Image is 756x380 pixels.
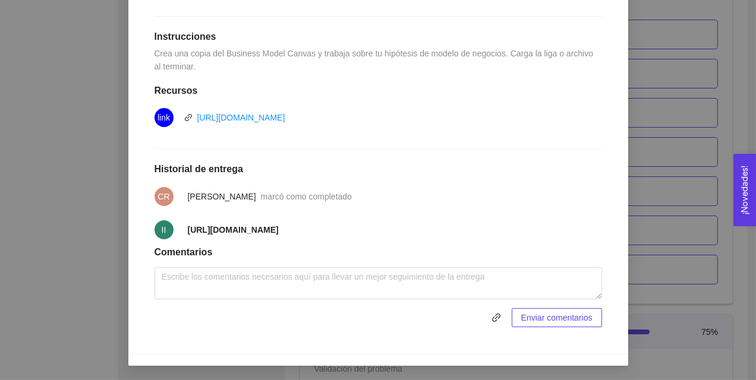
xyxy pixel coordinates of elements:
[188,225,279,235] strong: [URL][DOMAIN_NAME]
[487,313,505,322] span: link
[487,313,506,322] span: link
[512,308,602,327] button: Enviar comentarios
[188,192,256,201] span: [PERSON_NAME]
[155,246,602,258] h1: Comentarios
[197,113,285,122] a: [URL][DOMAIN_NAME]
[157,187,169,206] span: CR
[521,311,593,324] span: Enviar comentarios
[184,113,193,122] span: link
[162,220,166,239] span: II
[155,163,602,175] h1: Historial de entrega
[487,308,506,327] button: link
[155,49,596,71] span: Crea una copia del Business Model Canvas y trabaja sobre tu hipótesis de modelo de negocios. Carg...
[155,31,602,43] h1: Instrucciones
[155,85,602,97] h1: Recursos
[261,192,352,201] span: marcó como completado
[733,154,756,226] button: Open Feedback Widget
[157,108,170,127] span: link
